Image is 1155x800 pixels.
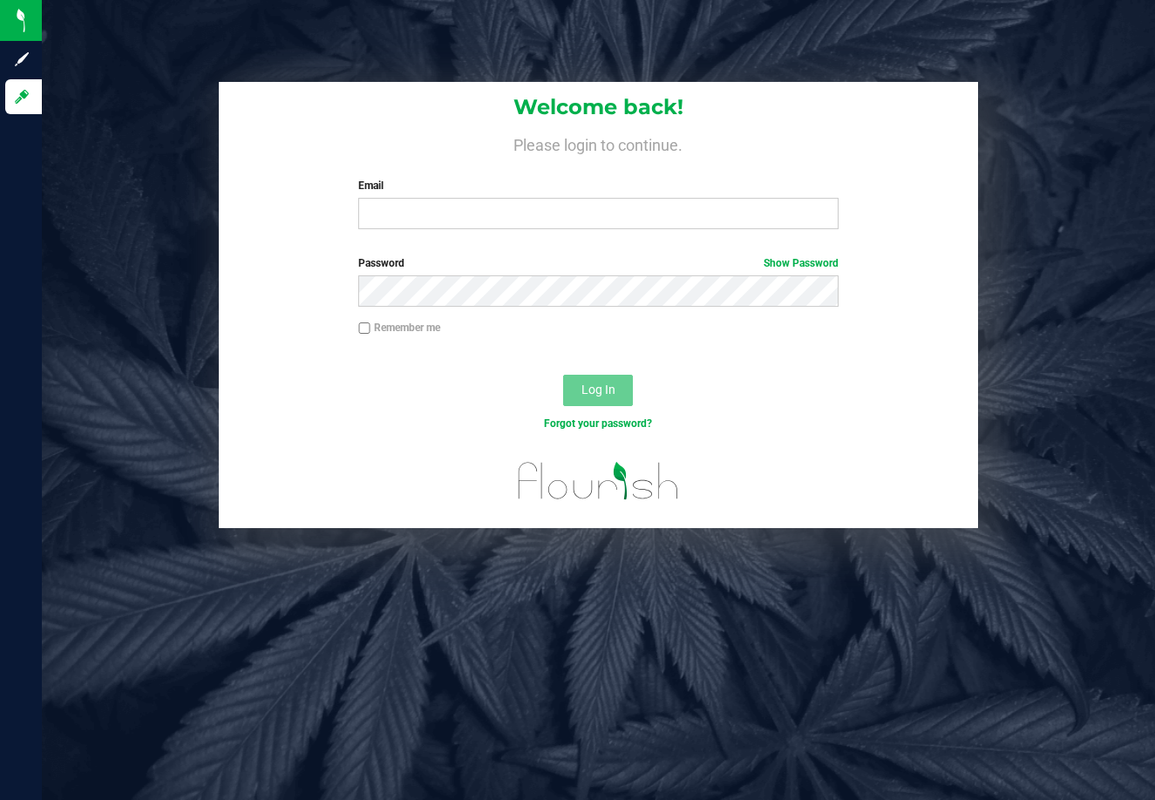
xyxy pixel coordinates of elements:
a: Forgot your password? [544,417,652,430]
inline-svg: Sign up [13,51,31,68]
button: Log In [563,375,633,406]
h1: Welcome back! [219,96,978,119]
inline-svg: Log in [13,88,31,105]
h4: Please login to continue. [219,132,978,153]
img: flourish_logo.svg [504,450,694,512]
span: Password [358,257,404,269]
span: Log In [581,383,615,397]
a: Show Password [764,257,839,269]
label: Remember me [358,320,440,336]
input: Remember me [358,322,370,335]
label: Email [358,178,839,193]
